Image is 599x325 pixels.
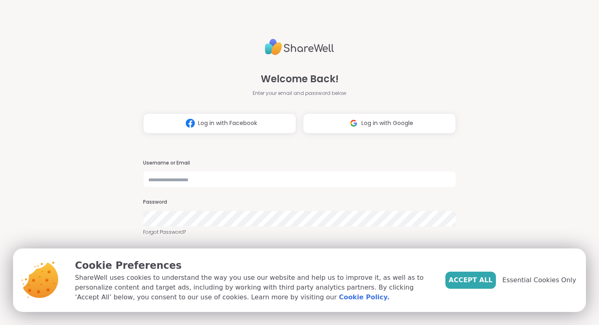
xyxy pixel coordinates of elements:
[143,160,456,167] h3: Username or Email
[303,113,456,134] button: Log in with Google
[346,116,361,131] img: ShareWell Logomark
[183,116,198,131] img: ShareWell Logomark
[449,275,493,285] span: Accept All
[143,113,296,134] button: Log in with Facebook
[198,119,257,127] span: Log in with Facebook
[445,272,496,289] button: Accept All
[75,258,432,273] p: Cookie Preferences
[361,119,413,127] span: Log in with Google
[339,292,390,302] a: Cookie Policy.
[75,273,432,302] p: ShareWell uses cookies to understand the way you use our website and help us to improve it, as we...
[265,35,334,59] img: ShareWell Logo
[502,275,576,285] span: Essential Cookies Only
[261,72,339,86] span: Welcome Back!
[143,199,456,206] h3: Password
[253,90,346,97] span: Enter your email and password below
[143,228,456,236] a: Forgot Password?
